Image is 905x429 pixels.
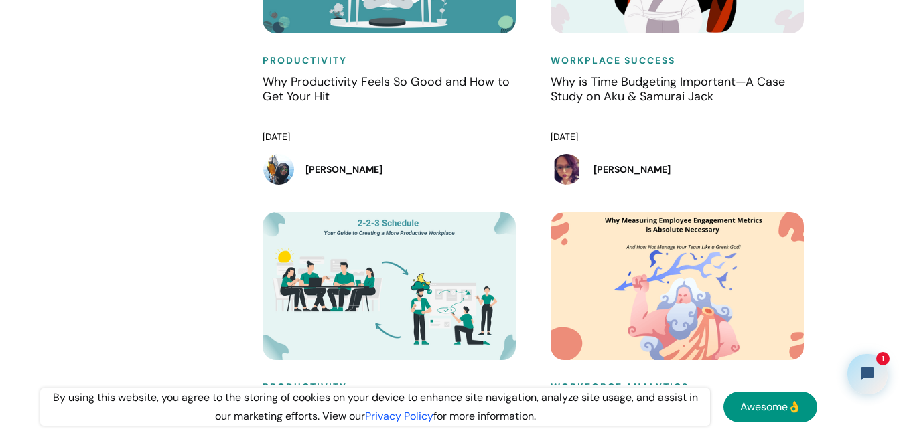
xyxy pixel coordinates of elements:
h6: Productivity [263,380,524,394]
h5: [PERSON_NAME] [305,163,382,176]
div: By using this website, you agree to the storing of cookies on your device to enhance site navigat... [40,388,710,426]
h6: Productivity [263,54,524,68]
iframe: Tidio Chat [836,343,899,406]
a: Awesome👌 [723,392,817,422]
a: [PERSON_NAME] [551,153,812,185]
a: Privacy Policy [365,409,433,423]
div: [DATE] [551,128,812,147]
h5: [PERSON_NAME] [594,163,671,176]
h6: Workforce Analytics [551,380,812,394]
a: [PERSON_NAME] [263,153,524,185]
h4: Why is Time Budgeting Important—A Case Study on Aku & Samurai Jack [551,74,812,121]
h6: Workplace Success [551,54,812,68]
div: [DATE] [263,128,524,147]
h4: Why Productivity Feels So Good and How to Get Your Hit [263,74,524,121]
